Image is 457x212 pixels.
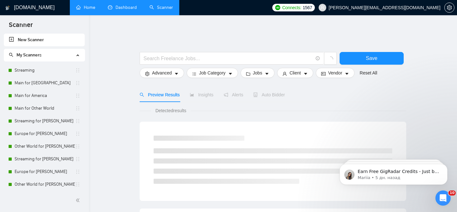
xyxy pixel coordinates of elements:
span: setting [145,71,149,76]
li: Europe for Ann [4,165,85,178]
span: Connects: [282,4,301,11]
li: Streaming for Ann [4,153,85,165]
a: Main for [GEOGRAPHIC_DATA] [15,77,75,89]
span: user [320,5,325,10]
span: holder [75,169,80,174]
span: area-chart [190,93,194,97]
span: idcard [321,71,326,76]
li: Other World for Ann [4,178,85,191]
iframe: Intercom live chat [435,190,451,206]
span: Preview Results [140,92,180,97]
span: 1567 [303,4,312,11]
button: Save [340,52,404,65]
li: Europe for Eugene [4,127,85,140]
button: barsJob Categorycaret-down [187,68,238,78]
a: setting [444,5,454,10]
span: folder [246,71,250,76]
span: double-left [76,197,82,203]
img: upwork-logo.png [275,5,280,10]
span: My Scanners [9,52,42,58]
span: Save [366,54,377,62]
span: search [9,53,13,57]
span: Scanner [4,20,38,34]
span: Alerts [224,92,243,97]
span: caret-down [345,71,349,76]
a: New Scanner [9,34,80,46]
span: 10 [448,190,456,196]
span: holder [75,119,80,124]
span: Job Category [199,69,225,76]
span: caret-down [265,71,269,76]
a: searchScanner [149,5,173,10]
li: Streaming for Eugene [4,115,85,127]
span: bars [192,71,196,76]
span: search [140,93,144,97]
li: Main for Europe [4,77,85,89]
span: Client [289,69,301,76]
iframe: Intercom notifications сообщение [330,151,457,195]
a: Streaming [15,64,75,77]
a: dashboardDashboard [108,5,137,10]
a: Europe for [PERSON_NAME] [15,127,75,140]
a: Other World for [PERSON_NAME] [15,178,75,191]
button: settingAdvancedcaret-down [140,68,184,78]
a: Reset All [360,69,377,76]
span: holder [75,80,80,86]
a: homeHome [76,5,95,10]
span: caret-down [228,71,233,76]
span: holder [75,93,80,98]
span: robot [253,93,258,97]
span: caret-down [174,71,179,76]
span: caret-down [303,71,308,76]
a: Streaming for [PERSON_NAME] [15,153,75,165]
li: Main for Other World [4,102,85,115]
span: holder [75,157,80,162]
span: user [282,71,287,76]
a: Other World for [PERSON_NAME] [15,140,75,153]
span: Insights [190,92,213,97]
li: Other World for Eugene [4,140,85,153]
span: Jobs [253,69,262,76]
span: Vendor [328,69,342,76]
li: Streaming [4,64,85,77]
span: My Scanners [17,52,42,58]
button: setting [444,3,454,13]
a: Streaming for [PERSON_NAME] [15,115,75,127]
span: notification [224,93,228,97]
span: holder [75,182,80,187]
span: Auto Bidder [253,92,285,97]
button: userClientcaret-down [277,68,313,78]
span: Detected results [151,107,191,114]
a: Europe for [PERSON_NAME] [15,165,75,178]
li: New Scanner [4,34,85,46]
input: Search Freelance Jobs... [143,55,313,62]
span: loading [328,56,333,62]
button: folderJobscaret-down [241,68,275,78]
span: holder [75,144,80,149]
span: holder [75,106,80,111]
button: idcardVendorcaret-down [316,68,354,78]
a: Main for Other World [15,102,75,115]
span: info-circle [316,56,320,61]
img: logo [5,3,10,13]
li: Main for America [4,89,85,102]
span: holder [75,131,80,136]
span: holder [75,68,80,73]
a: Main for America [15,89,75,102]
span: Advanced [152,69,172,76]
